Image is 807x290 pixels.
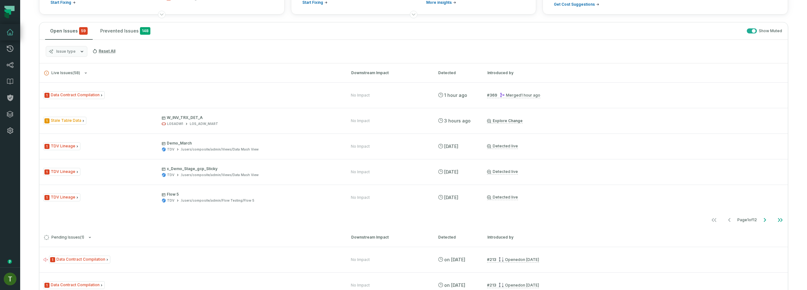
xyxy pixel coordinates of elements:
div: Merged [500,93,540,98]
span: Live Issues ( 58 ) [44,71,80,75]
span: critical issues and errors combined [79,27,88,35]
div: /users/composite/admin/Views/Data Mash View [181,147,258,152]
relative-time: Sep 29, 2025, 10:02 AM GMT+3 [444,144,458,149]
a: #213Opened[DATE] 10:03:31 PM [487,282,539,288]
div: No Impact [351,257,370,262]
p: Flow 5 [162,192,340,197]
div: Tooltip anchor [7,259,13,264]
button: Go to first page [706,214,722,226]
div: Introduced by [487,70,544,76]
button: Go to next page [757,214,772,226]
div: Detected [438,70,476,76]
span: Pending Issues ( 1 ) [44,235,84,240]
span: Severity [44,118,49,123]
a: Explore Change [487,118,523,123]
div: Opened [499,283,539,287]
button: Open Issues [45,22,93,39]
div: LOS_ADW_MART [190,121,218,126]
nav: pagination [39,214,788,226]
a: #369Merged[DATE] 5:13:16 PM [487,92,540,98]
div: TDV [167,173,174,177]
span: 148 [140,27,150,35]
a: #213Opened[DATE] 10:03:31 PM [487,257,539,263]
div: Downstream Impact [351,70,427,76]
span: Severity [44,283,49,288]
div: No Impact [351,144,370,149]
button: Issue type [46,46,87,57]
relative-time: Aug 6, 2025, 10:03 PM GMT+3 [520,283,539,287]
div: Downstream Impact [351,234,427,240]
a: Detected live [487,195,518,200]
div: /users/composite/admin/Views/Data Mash View [181,173,258,177]
ul: Page 1 of 12 [706,214,788,226]
div: TDV [167,147,174,152]
div: No Impact [351,93,370,98]
button: Reset All [90,46,118,56]
span: Get Cost Suggestions [554,2,595,7]
span: Severity [44,195,49,200]
span: Issue Type [49,256,110,263]
div: LOSADW1 [167,121,183,126]
div: No Impact [351,118,370,123]
relative-time: Aug 6, 2025, 10:03 PM GMT+3 [520,257,539,262]
a: Detected live [487,169,518,175]
relative-time: Aug 7, 2025, 12:52 AM GMT+3 [444,257,465,262]
a: Detected live [487,144,518,149]
div: No Impact [351,169,370,175]
button: Go to last page [773,214,788,226]
div: Opened [499,257,539,262]
button: Go to previous page [722,214,737,226]
button: Live Issues(58) [44,71,340,75]
relative-time: Sep 29, 2025, 10:02 AM GMT+3 [444,169,458,175]
relative-time: Oct 1, 2025, 5:01 PM GMT+3 [444,92,467,98]
span: Issue type [56,49,76,54]
relative-time: Aug 7, 2025, 12:52 AM GMT+3 [444,282,465,288]
div: No Impact [351,283,370,288]
span: Severity [50,257,55,262]
p: x_Demo_Stage_gcp_Sticky [162,166,340,171]
span: Issue Type [43,168,80,176]
span: Issue Type [43,117,86,125]
span: Issue Type [43,142,80,150]
p: Demo_March [162,141,340,146]
div: Detected [438,234,476,240]
p: W_INV_TRX_DET_A [162,115,340,120]
a: Get Cost Suggestions [554,2,599,7]
span: Severity [44,169,49,175]
span: Issue Type [43,91,105,99]
button: Pending Issues(1) [44,235,340,240]
div: Introduced by [487,234,544,240]
span: Severity [44,144,49,149]
div: /users/composite/admin/Flow Testing/Flow 5 [181,198,254,203]
relative-time: Oct 1, 2025, 5:13 PM GMT+3 [521,93,540,98]
relative-time: Oct 1, 2025, 3:30 PM GMT+3 [444,118,471,123]
div: TDV [167,198,174,203]
img: avatar of Tomer Galun [4,273,16,285]
span: Issue Type [43,281,105,289]
relative-time: Sep 29, 2025, 10:02 AM GMT+3 [444,195,458,200]
span: Severity [44,93,49,98]
div: Show Muted [158,28,782,34]
div: Live Issues(58) [39,82,788,228]
div: No Impact [351,195,370,200]
span: Issue Type [43,193,80,201]
button: Prevented Issues [95,22,155,39]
